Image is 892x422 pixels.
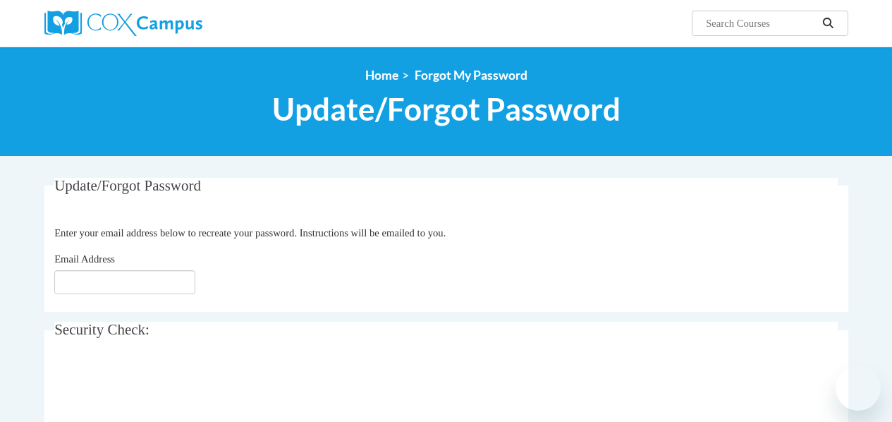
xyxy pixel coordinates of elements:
input: Email [54,270,195,294]
a: Home [365,68,398,83]
button: Search [817,15,838,32]
iframe: reCAPTCHA [54,363,269,418]
input: Search Courses [704,15,817,32]
iframe: Button to launch messaging window [836,366,881,411]
span: Security Check: [54,321,149,338]
span: Enter your email address below to recreate your password. Instructions will be emailed to you. [54,227,446,239]
span: Email Address [54,253,115,265]
a: Cox Campus [44,11,298,36]
span: Update/Forgot Password [54,177,201,194]
img: Cox Campus [44,11,202,36]
span: Update/Forgot Password [272,90,621,128]
span: Forgot My Password [415,68,527,83]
